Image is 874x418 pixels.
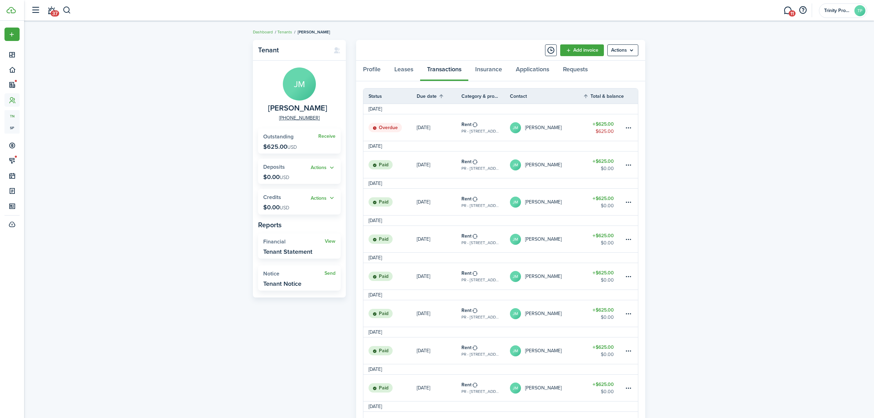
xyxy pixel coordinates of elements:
[311,164,335,172] button: Actions
[263,204,289,211] p: $0.00
[583,92,624,100] th: Sort
[369,346,393,356] status: Paid
[601,351,614,358] table-amount-description: $0.00
[607,44,638,56] menu-btn: Actions
[417,347,430,354] p: [DATE]
[363,226,417,252] a: Paid
[601,276,614,284] table-amount-description: $0.00
[461,240,500,246] table-subtitle: PR - [STREET_ADDRESS]
[417,198,430,206] p: [DATE]
[789,10,796,17] span: 11
[369,272,393,281] status: Paid
[583,337,624,364] a: $625.00$0.00
[263,163,285,171] span: Deposits
[263,271,324,277] widget-stats-title: Notice
[369,309,393,318] status: Paid
[263,193,281,201] span: Credits
[525,162,562,168] table-profile-info-text: [PERSON_NAME]
[461,351,500,357] table-subtitle: PR - [STREET_ADDRESS]
[593,344,614,351] table-amount-title: $625.00
[560,44,604,56] a: Add invoice
[593,306,614,314] table-amount-title: $625.00
[363,180,387,187] td: [DATE]
[525,385,562,391] table-profile-info-text: [PERSON_NAME]
[525,125,562,130] table-profile-info-text: [PERSON_NAME]
[263,280,301,287] widget-stats-description: Tenant Notice
[324,271,335,276] a: Send
[461,381,471,388] table-info-title: Rent
[510,337,583,364] a: JM[PERSON_NAME]
[510,383,521,394] avatar-text: JM
[797,4,809,16] button: Open resource center
[510,271,521,282] avatar-text: JM
[525,199,562,205] table-profile-info-text: [PERSON_NAME]
[545,44,557,56] button: Timeline
[369,160,393,170] status: Paid
[369,123,402,133] status: Overdue
[417,189,461,215] a: [DATE]
[583,151,624,178] a: $625.00$0.00
[824,8,852,13] span: Trinity Property Management
[593,269,614,276] table-amount-title: $625.00
[318,134,335,139] a: Receive
[461,165,500,171] table-subtitle: PR - [STREET_ADDRESS]
[417,300,461,327] a: [DATE]
[461,151,510,178] a: RentPR - [STREET_ADDRESS]
[461,263,510,290] a: RentPR - [STREET_ADDRESS]
[461,195,471,202] table-info-title: Rent
[363,114,417,141] a: Overdue
[525,348,562,354] table-profile-info-text: [PERSON_NAME]
[461,232,471,240] table-info-title: Rent
[363,291,387,299] td: [DATE]
[461,270,471,277] table-info-title: Rent
[601,388,614,395] table-amount-description: $0.00
[601,165,614,172] table-amount-description: $0.00
[461,114,510,141] a: RentPR - [STREET_ADDRESS]
[461,189,510,215] a: RentPR - [STREET_ADDRESS]
[461,375,510,401] a: RentPR - [STREET_ADDRESS]
[263,248,312,255] widget-stats-description: Tenant Statement
[417,92,461,100] th: Sort
[363,105,387,113] td: [DATE]
[583,300,624,327] a: $625.00$0.00
[510,308,521,319] avatar-text: JM
[510,263,583,290] a: JM[PERSON_NAME]
[369,234,393,244] status: Paid
[63,4,71,16] button: Search
[461,307,471,314] table-info-title: Rent
[583,226,624,252] a: $625.00$0.00
[4,110,20,122] a: tn
[461,158,471,165] table-info-title: Rent
[461,277,500,283] table-subtitle: PR - [STREET_ADDRESS]
[363,375,417,401] a: Paid
[461,388,500,395] table-subtitle: PR - [STREET_ADDRESS]
[258,220,341,230] panel-main-subtitle: Reports
[363,263,417,290] a: Paid
[417,337,461,364] a: [DATE]
[417,310,430,317] p: [DATE]
[461,93,510,100] th: Category & property
[510,345,521,356] avatar-text: JM
[461,300,510,327] a: RentPR - [STREET_ADDRESS]
[593,232,614,239] table-amount-title: $625.00
[253,29,273,35] a: Dashboard
[263,133,294,140] span: Outstanding
[325,239,335,244] a: View
[596,128,614,135] table-amount-description: $625.00
[363,189,417,215] a: Paid
[461,121,471,128] table-info-title: Rent
[417,161,430,168] p: [DATE]
[311,194,335,202] button: Actions
[280,174,289,181] span: USD
[510,151,583,178] a: JM[PERSON_NAME]
[387,61,420,81] a: Leases
[417,273,430,280] p: [DATE]
[369,197,393,207] status: Paid
[510,234,521,245] avatar-text: JM
[525,311,562,316] table-profile-info-text: [PERSON_NAME]
[51,10,59,17] span: 37
[417,151,461,178] a: [DATE]
[510,197,521,208] avatar-text: JM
